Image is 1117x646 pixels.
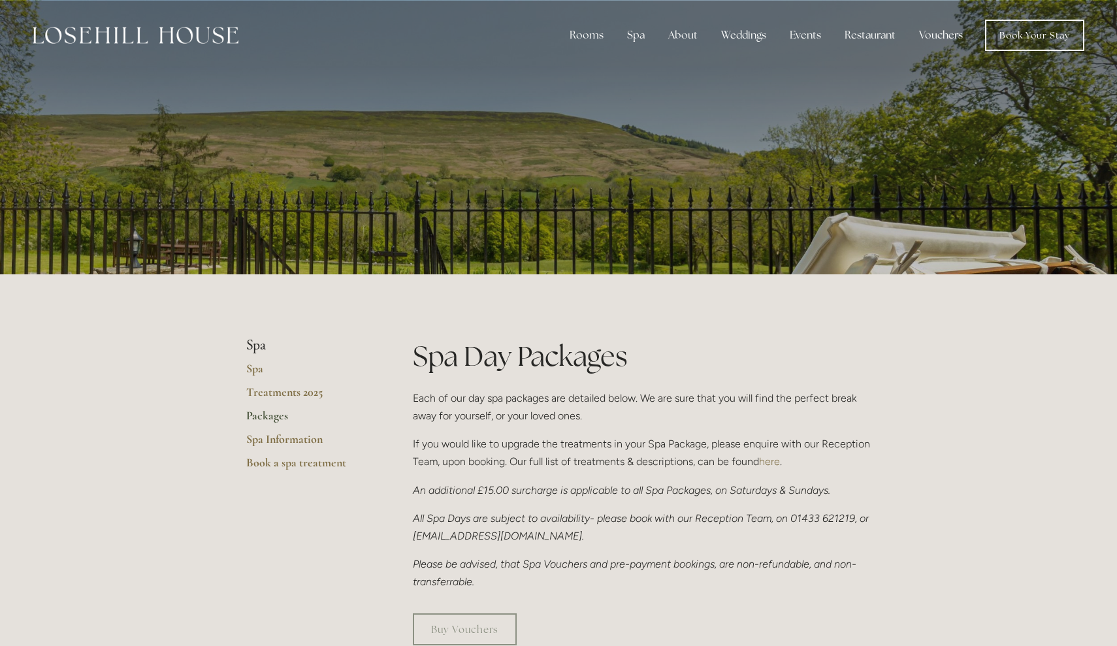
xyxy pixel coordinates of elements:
div: Rooms [559,22,614,48]
a: Book a spa treatment [246,455,371,479]
em: An additional £15.00 surcharge is applicable to all Spa Packages, on Saturdays & Sundays. [413,484,830,496]
em: Please be advised, that Spa Vouchers and pre-payment bookings, are non-refundable, and non-transf... [413,558,856,588]
div: About [658,22,708,48]
a: Spa [246,361,371,385]
a: Packages [246,408,371,432]
a: Vouchers [909,22,973,48]
div: Weddings [711,22,777,48]
div: Events [779,22,832,48]
li: Spa [246,337,371,354]
a: here [759,455,780,468]
p: If you would like to upgrade the treatments in your Spa Package, please enquire with our Receptio... [413,435,871,470]
a: Book Your Stay [985,20,1084,51]
a: Buy Vouchers [413,613,517,645]
h1: Spa Day Packages [413,337,871,376]
div: Spa [617,22,655,48]
em: All Spa Days are subject to availability- please book with our Reception Team, on 01433 621219, o... [413,512,871,542]
p: Each of our day spa packages are detailed below. We are sure that you will find the perfect break... [413,389,871,425]
img: Losehill House [33,27,238,44]
a: Spa Information [246,432,371,455]
div: Restaurant [834,22,906,48]
a: Treatments 2025 [246,385,371,408]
